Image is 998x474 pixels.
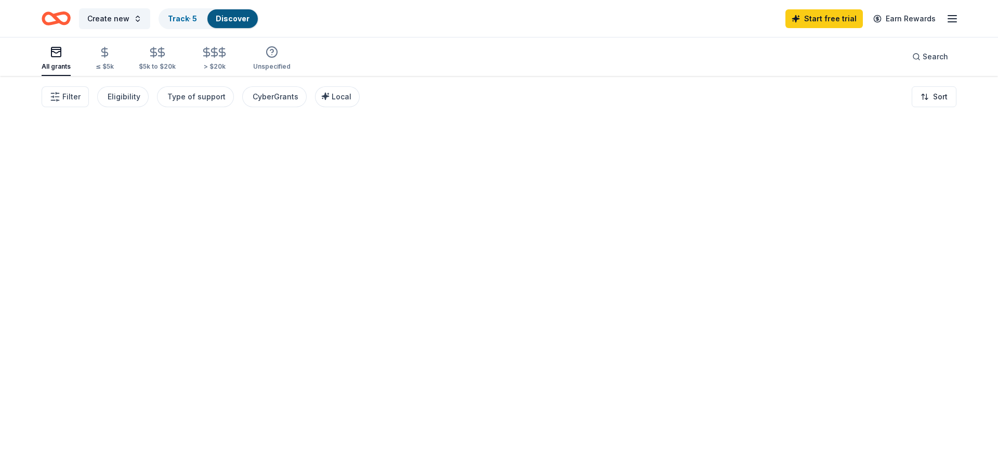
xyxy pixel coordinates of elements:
[332,92,351,101] span: Local
[785,9,863,28] a: Start free trial
[912,86,956,107] button: Sort
[96,62,114,71] div: ≤ $5k
[242,86,307,107] button: CyberGrants
[933,91,948,103] span: Sort
[108,91,140,103] div: Eligibility
[96,42,114,76] button: ≤ $5k
[139,42,176,76] button: $5k to $20k
[216,14,249,23] a: Discover
[79,8,150,29] button: Create new
[253,62,291,71] div: Unspecified
[867,9,942,28] a: Earn Rewards
[139,62,176,71] div: $5k to $20k
[168,14,197,23] a: Track· 5
[923,50,948,63] span: Search
[159,8,259,29] button: Track· 5Discover
[904,46,956,67] button: Search
[201,62,228,71] div: > $20k
[167,91,226,103] div: Type of support
[201,42,228,76] button: > $20k
[87,12,129,25] span: Create new
[97,86,149,107] button: Eligibility
[42,86,89,107] button: Filter
[42,42,71,76] button: All grants
[62,91,81,103] span: Filter
[253,91,298,103] div: CyberGrants
[42,6,71,31] a: Home
[315,86,360,107] button: Local
[42,62,71,71] div: All grants
[253,42,291,76] button: Unspecified
[157,86,234,107] button: Type of support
